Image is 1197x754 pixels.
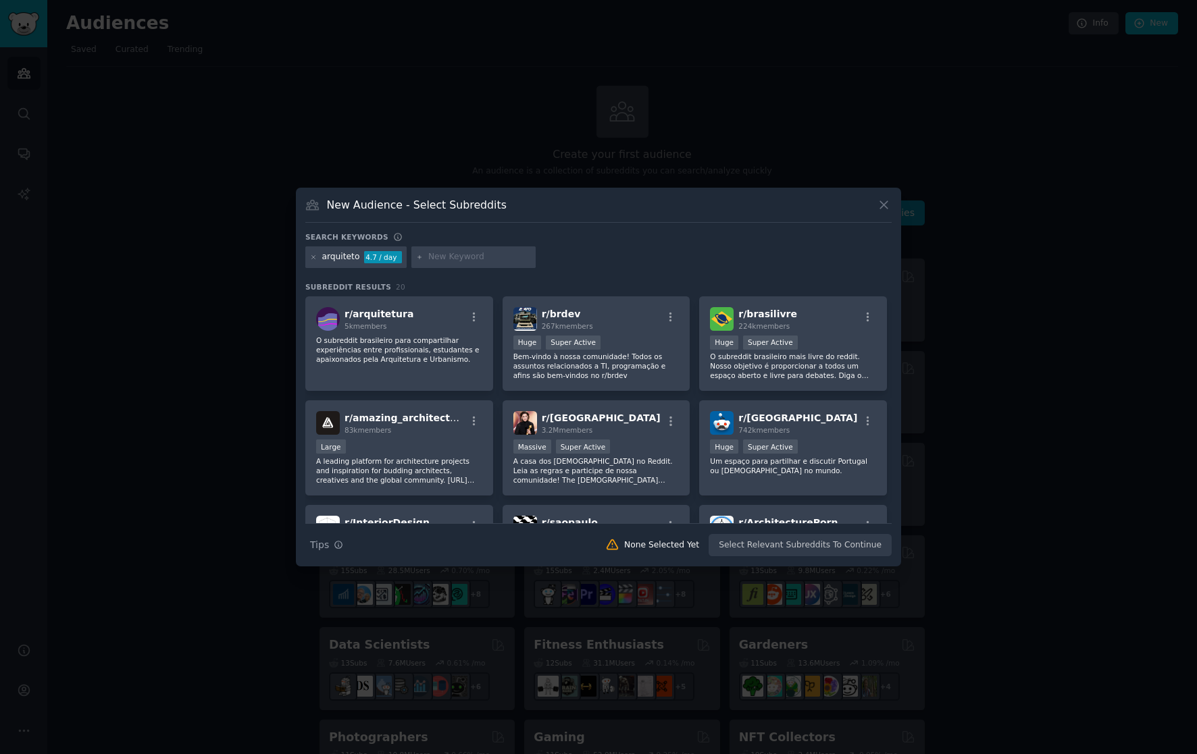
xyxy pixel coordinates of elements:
[513,456,680,485] p: A casa dos [DEMOGRAPHIC_DATA] no Reddit. Leia as regras e participe de nossa comunidade! The [DEM...
[305,232,388,242] h3: Search keywords
[556,439,611,454] div: Super Active
[345,412,467,423] span: r/ amazing_architecture
[364,251,402,263] div: 4.7 / day
[710,411,734,435] img: portugal
[546,335,601,350] div: Super Active
[345,426,391,434] span: 83k members
[428,251,531,263] input: New Keyword
[624,539,699,551] div: None Selected Yet
[738,322,790,330] span: 224k members
[316,307,340,331] img: arquitetura
[710,439,738,454] div: Huge
[738,426,790,434] span: 742k members
[316,456,482,485] p: A leading platform for architecture projects and inspiration for budding architects, creatives an...
[327,198,507,212] h3: New Audience - Select Subreddits
[710,335,738,350] div: Huge
[738,308,797,319] span: r/ brasilivre
[738,517,838,528] span: r/ ArchitecturePorn
[305,282,391,292] span: Subreddit Results
[542,322,593,330] span: 267k members
[513,352,680,380] p: Bem-vindo à nossa comunidade! Todos os assuntos relacionados a TI, programação e afins são bem-vi...
[542,308,581,319] span: r/ brdev
[710,456,876,475] p: Um espaço para partilhar e discutir Portugal ou [DEMOGRAPHIC_DATA] no mundo.
[316,516,340,539] img: InteriorDesign
[316,411,340,435] img: amazing_architecture
[322,251,360,263] div: arquiteto
[316,439,346,454] div: Large
[316,335,482,364] p: O subreddit brasileiro para compartilhar experiências entre profissionais, estudantes e apaixonad...
[513,439,551,454] div: Massive
[513,335,542,350] div: Huge
[710,516,734,539] img: ArchitecturePorn
[305,533,348,557] button: Tips
[710,352,876,380] p: O subreddit brasileiro mais livre do reddit. Nosso objetivo é proporcionar a todos um espaço aber...
[396,283,405,291] span: 20
[542,517,598,528] span: r/ saopaulo
[513,516,537,539] img: saopaulo
[710,307,734,331] img: brasilivre
[345,322,387,330] span: 5k members
[738,412,857,423] span: r/ [GEOGRAPHIC_DATA]
[513,307,537,331] img: brdev
[542,412,661,423] span: r/ [GEOGRAPHIC_DATA]
[743,335,798,350] div: Super Active
[345,308,413,319] span: r/ arquitetura
[542,426,593,434] span: 3.2M members
[513,411,537,435] img: brasil
[345,517,430,528] span: r/ InteriorDesign
[310,538,329,552] span: Tips
[743,439,798,454] div: Super Active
